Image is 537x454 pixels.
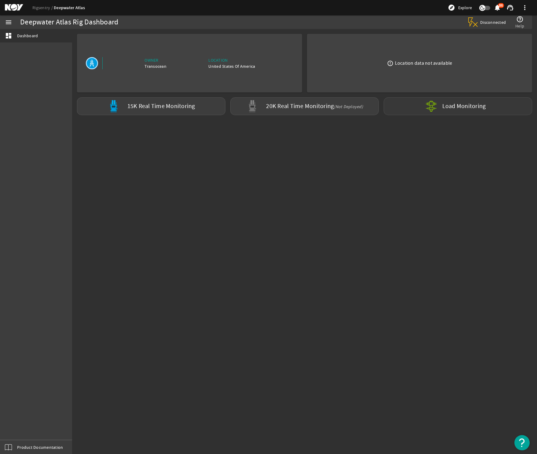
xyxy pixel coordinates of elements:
a: Load Monitoring [381,97,535,115]
div: Owner [144,57,166,63]
mat-icon: notifications [494,4,501,11]
div: Transocean [144,63,166,69]
img: Graypod.svg [246,100,258,112]
button: Open Resource Center [514,435,530,450]
button: Explore [445,3,474,13]
span: Disconnected [480,20,506,25]
div: United States Of America [208,63,255,69]
label: Load Monitoring [442,103,486,109]
div: Location [208,57,255,63]
a: Rigsentry [32,5,54,10]
span: Explore [458,5,472,11]
span: Dashboard [17,33,38,39]
div: Deepwater Atlas Rig Dashboard [20,19,118,25]
mat-icon: dashboard [5,32,12,39]
span: Help [515,23,524,29]
span: Product Documentation [17,444,63,450]
img: Bluepod.svg [108,100,120,112]
span: (Not Deployed) [334,104,363,109]
mat-icon: explore [448,4,455,11]
mat-icon: help_outline [516,16,524,23]
button: 86 [494,5,500,11]
button: more_vert [517,0,532,15]
mat-icon: support_agent [506,4,514,11]
a: 15K Real Time Monitoring [75,97,228,115]
a: Deepwater Atlas [54,5,85,11]
mat-icon: error_outline [387,60,393,67]
mat-icon: menu [5,19,12,26]
label: 15K Real Time Monitoring [127,103,195,110]
div: Location data not available [395,60,452,66]
label: 20K Real Time Monitoring [266,103,363,110]
a: 20K Real Time Monitoring(Not Deployed) [228,97,381,115]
